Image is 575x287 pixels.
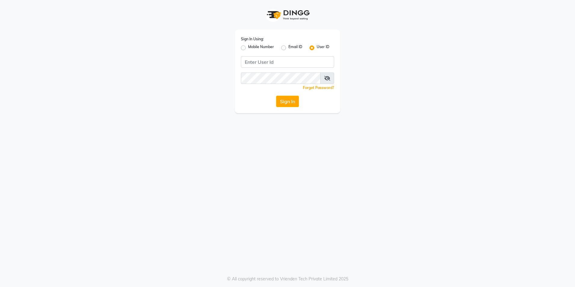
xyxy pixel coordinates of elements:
[276,96,299,107] button: Sign In
[241,56,334,68] input: Username
[317,44,329,51] label: User ID
[241,73,321,84] input: Username
[263,6,312,24] img: logo1.svg
[288,44,302,51] label: Email ID
[303,85,334,90] a: Forgot Password?
[241,36,264,42] label: Sign In Using:
[248,44,274,51] label: Mobile Number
